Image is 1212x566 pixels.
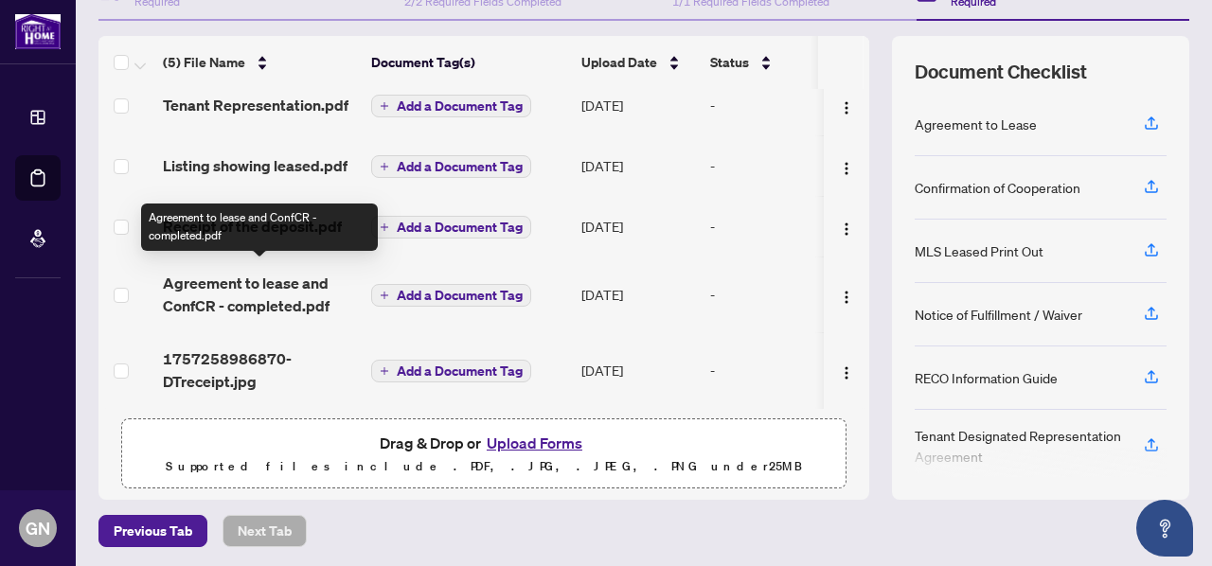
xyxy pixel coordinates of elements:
span: plus [380,101,389,111]
img: Logo [839,100,854,115]
button: Logo [831,279,862,310]
div: Agreement to Lease [915,114,1037,134]
span: Previous Tab [114,516,192,546]
button: Add a Document Tag [371,283,531,308]
button: Logo [831,211,862,241]
button: Add a Document Tag [371,216,531,239]
div: - [710,284,856,305]
button: Logo [831,150,862,181]
button: Upload Forms [481,431,588,455]
td: [DATE] [574,256,703,332]
div: - [710,95,856,115]
div: - [710,360,856,380]
span: Agreement to lease and ConfCR - completed.pdf [163,272,356,317]
span: Listing showing leased.pdf [163,154,348,177]
div: Confirmation of Cooperation [915,177,1080,198]
span: Add a Document Tag [397,99,523,113]
span: (5) File Name [163,52,245,73]
button: Next Tab [223,515,307,547]
button: Previous Tab [98,515,207,547]
div: MLS Leased Print Out [915,240,1043,261]
button: Add a Document Tag [371,359,531,383]
span: plus [380,162,389,171]
button: Add a Document Tag [371,95,531,117]
button: Add a Document Tag [371,154,531,179]
th: Status [703,36,864,89]
button: Add a Document Tag [371,284,531,307]
div: Notice of Fulfillment / Waiver [915,304,1082,325]
span: Drag & Drop orUpload FormsSupported files include .PDF, .JPG, .JPEG, .PNG under25MB [122,419,846,489]
td: [DATE] [574,135,703,196]
span: Upload Date [581,52,657,73]
td: [DATE] [574,196,703,256]
span: GN [26,515,50,541]
span: Drag & Drop or [380,431,588,455]
span: plus [380,366,389,376]
img: Logo [839,221,854,237]
div: Agreement to lease and ConfCR - completed.pdf [141,203,378,251]
button: Add a Document Tag [371,155,531,178]
p: Supported files include .PDF, .JPG, .JPEG, .PNG under 25 MB [134,455,834,478]
span: Add a Document Tag [397,160,523,173]
img: logo [15,14,61,49]
button: Add a Document Tag [371,360,531,382]
button: Logo [831,90,862,120]
span: Tenant Representation.pdf [163,94,348,116]
div: - [710,155,856,176]
span: plus [380,291,389,300]
span: Add a Document Tag [397,221,523,234]
div: - [710,216,856,237]
div: Tenant Designated Representation Agreement [915,425,1121,467]
td: [DATE] [574,332,703,408]
button: Add a Document Tag [371,215,531,239]
img: Logo [839,365,854,380]
td: [DATE] [574,75,703,135]
img: Logo [839,161,854,176]
button: Open asap [1136,500,1193,557]
span: plus [380,222,389,232]
th: Upload Date [574,36,703,89]
span: Add a Document Tag [397,289,523,302]
button: Add a Document Tag [371,94,531,118]
div: RECO Information Guide [915,367,1058,388]
span: Status [710,52,749,73]
span: Add a Document Tag [397,364,523,378]
img: Logo [839,290,854,305]
button: Logo [831,355,862,385]
th: (5) File Name [155,36,364,89]
span: Document Checklist [915,59,1087,85]
th: Document Tag(s) [364,36,574,89]
span: 1757258986870-DTreceipt.jpg [163,347,356,393]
